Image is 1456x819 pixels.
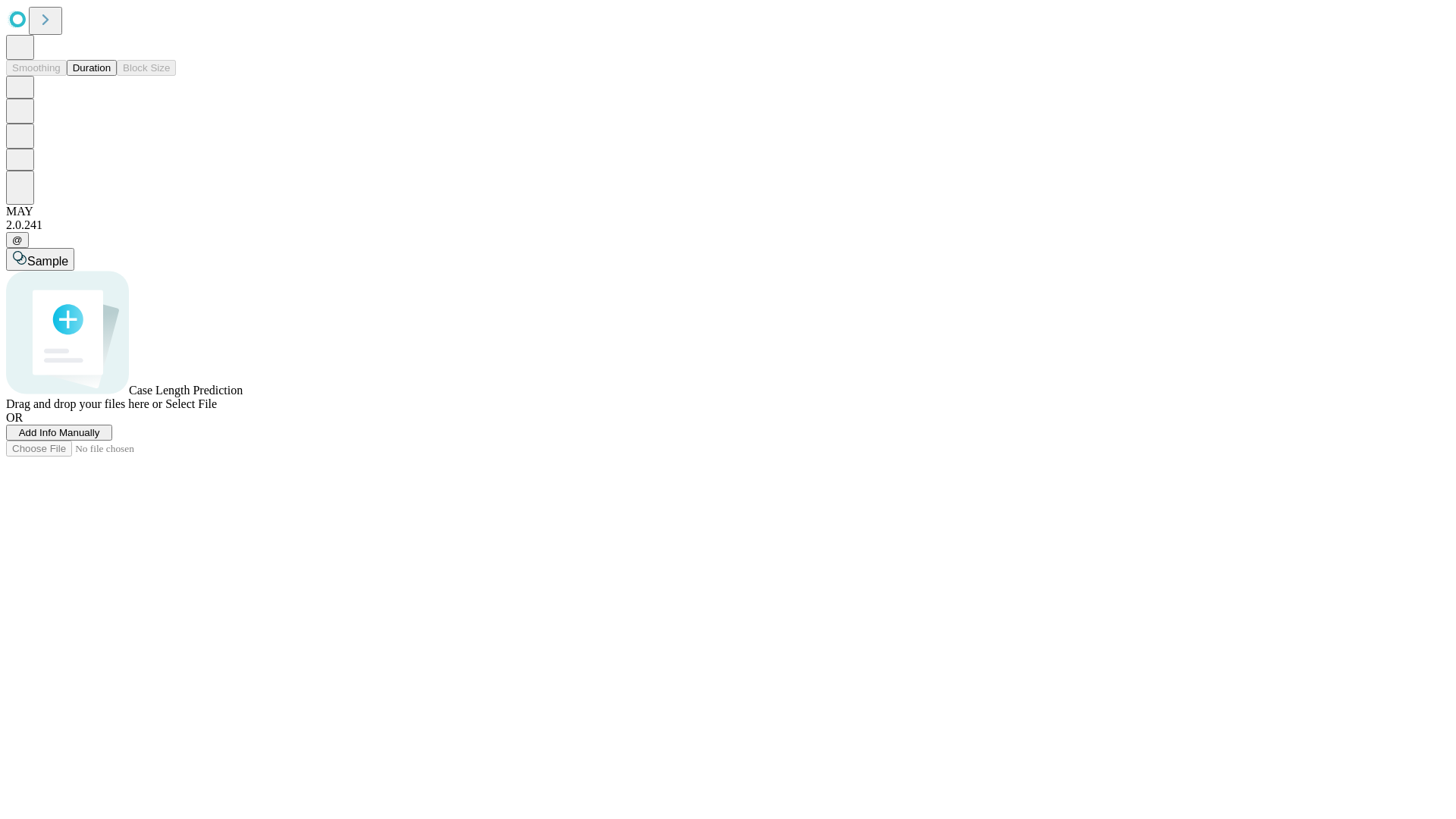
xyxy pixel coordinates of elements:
[6,411,23,424] span: OR
[19,427,100,438] span: Add Info Manually
[6,248,74,271] button: Sample
[6,397,162,410] span: Drag and drop your files here or
[27,255,68,268] span: Sample
[6,425,112,441] button: Add Info Manually
[117,60,176,76] button: Block Size
[6,60,67,76] button: Smoothing
[12,234,23,246] span: @
[6,232,29,248] button: @
[165,397,217,410] span: Select File
[6,205,1450,218] div: MAY
[6,218,1450,232] div: 2.0.241
[129,384,243,397] span: Case Length Prediction
[67,60,117,76] button: Duration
